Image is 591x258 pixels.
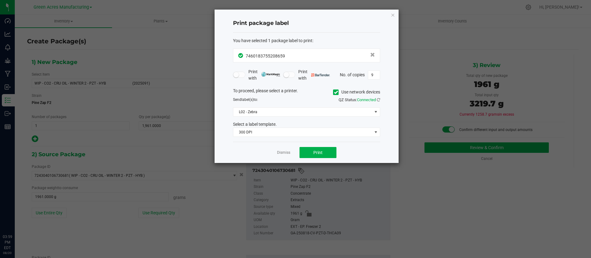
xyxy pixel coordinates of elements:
span: In Sync [238,52,244,59]
iframe: Resource center [6,209,25,227]
img: mark_magic_cybra.png [261,72,280,77]
span: label(s) [241,97,254,102]
span: 300 DPI [233,128,372,137]
span: Print with [248,69,280,81]
div: To proceed, please select a printer. [228,88,385,97]
a: Dismiss [277,150,290,155]
span: Print with [298,69,330,81]
div: Select a label template. [228,121,385,128]
label: Use network devices [333,89,380,95]
iframe: Resource center unread badge [18,208,26,215]
span: 7460183755208659 [246,54,285,58]
div: : [233,38,380,44]
span: Connected [357,97,376,102]
span: No. of copies [340,72,365,77]
span: You have selected 1 package label to print [233,38,312,43]
span: L02 - Zebra [233,108,372,116]
span: Print [313,150,323,155]
span: Send to: [233,97,258,102]
span: QZ Status: [339,97,380,102]
button: Print [300,147,336,158]
img: bartender.png [311,73,330,77]
h4: Print package label [233,19,380,27]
